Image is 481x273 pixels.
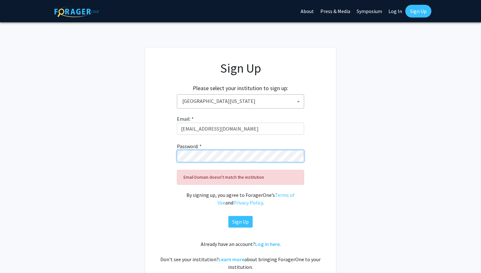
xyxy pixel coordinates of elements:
[180,95,304,108] span: University of Georgia
[177,115,194,123] label: Email: *
[5,244,27,268] iframe: Chat
[228,216,253,227] button: Sign Up
[158,240,323,271] div: Already have an account? . Don't see your institution? about bringing ForagerOne to your institut...
[54,6,99,17] img: ForagerOne Logo
[233,199,263,206] a: Privacy Policy
[158,61,323,76] h1: Sign Up
[193,85,288,92] h2: Please select your institution to sign up:
[405,5,431,18] a: Sign Up
[219,256,244,262] a: Learn more about bringing ForagerOne to your institution
[177,94,304,109] span: University of Georgia
[177,191,304,206] div: By signing up, you agree to ForagerOne’s and .
[177,170,304,185] div: Email Domain doesn't match the institution
[255,241,280,247] a: Log in here
[177,142,202,150] label: Password: *
[217,192,295,206] a: Terms of Use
